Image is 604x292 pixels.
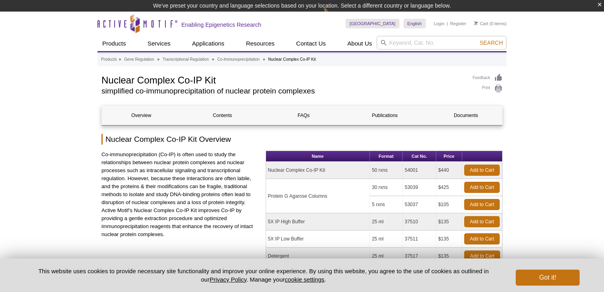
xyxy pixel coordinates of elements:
[266,213,370,230] td: 5X IP High Buffer
[124,56,154,63] a: Gene Regulation
[101,134,503,145] h2: Nuclear Complex Co-IP Kit Overview
[266,162,370,179] td: Nuclear Complex Co-IP Kit
[266,230,370,248] td: 5X IP Low Buffer
[323,6,344,25] img: Change Here
[473,73,503,82] a: Feedback
[474,21,488,26] a: Cart
[346,106,424,125] a: Publications
[436,230,462,248] td: $135
[343,36,377,51] a: About Us
[436,248,462,265] td: $135
[266,248,370,265] td: Detergent
[403,196,436,213] td: 53037
[266,151,370,162] th: Name
[377,36,507,50] input: Keyword, Cat. No.
[480,40,503,46] span: Search
[241,36,280,51] a: Resources
[464,250,500,262] a: Add to Cart
[403,179,436,196] td: 53039
[464,216,500,227] a: Add to Cart
[24,267,503,284] p: This website uses cookies to provide necessary site functionality and improve your online experie...
[370,196,403,213] td: 5 rxns
[516,270,580,286] button: Got it!
[436,196,462,213] td: $105
[268,57,316,62] li: Nuclear Complex Co-IP Kit
[163,56,209,63] a: Transcriptional Regulation
[187,36,229,51] a: Applications
[450,21,466,26] a: Register
[370,162,403,179] td: 50 rxns
[285,276,324,283] button: cookie settings
[263,57,265,62] li: »
[436,179,462,196] td: $425
[101,56,117,63] a: Products
[181,21,261,28] h2: Enabling Epigenetics Research
[217,56,260,63] a: Co-Immunoprecipitation
[119,57,121,62] li: »
[370,151,403,162] th: Format
[101,73,465,85] h1: Nuclear Complex Co-IP Kit
[264,106,343,125] a: FAQs
[266,179,370,213] td: Protein G Agarose Columns
[370,230,403,248] td: 25 ml
[143,36,175,51] a: Services
[474,19,507,28] li: (0 items)
[403,151,436,162] th: Cat No.
[403,230,436,248] td: 37511
[464,233,500,244] a: Add to Cart
[403,162,436,179] td: 54001
[447,19,448,28] li: |
[436,151,462,162] th: Price
[370,179,403,196] td: 30 rxns
[102,106,181,125] a: Overview
[436,162,462,179] td: $440
[473,84,503,93] a: Print
[474,21,478,25] img: Your Cart
[212,57,215,62] li: »
[291,36,330,51] a: Contact Us
[464,182,500,193] a: Add to Cart
[370,213,403,230] td: 25 ml
[464,165,500,176] a: Add to Cart
[436,213,462,230] td: $135
[101,87,465,95] h2: simplified co-immunoprecipitation of nuclear protein complexes
[403,248,436,265] td: 37517
[97,36,131,51] a: Products
[346,19,399,28] a: [GEOGRAPHIC_DATA]
[183,106,262,125] a: Contents
[210,276,246,283] a: Privacy Policy
[370,248,403,265] td: 25 ml
[464,199,500,210] a: Add to Cart
[477,39,505,46] button: Search
[101,151,260,238] p: Co-immunoprecipitation (Co-IP) is often used to study the relationships between nuclear protein c...
[427,106,505,125] a: Documents
[434,21,445,26] a: Login
[157,57,160,62] li: »
[403,213,436,230] td: 37510
[403,19,426,28] a: English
